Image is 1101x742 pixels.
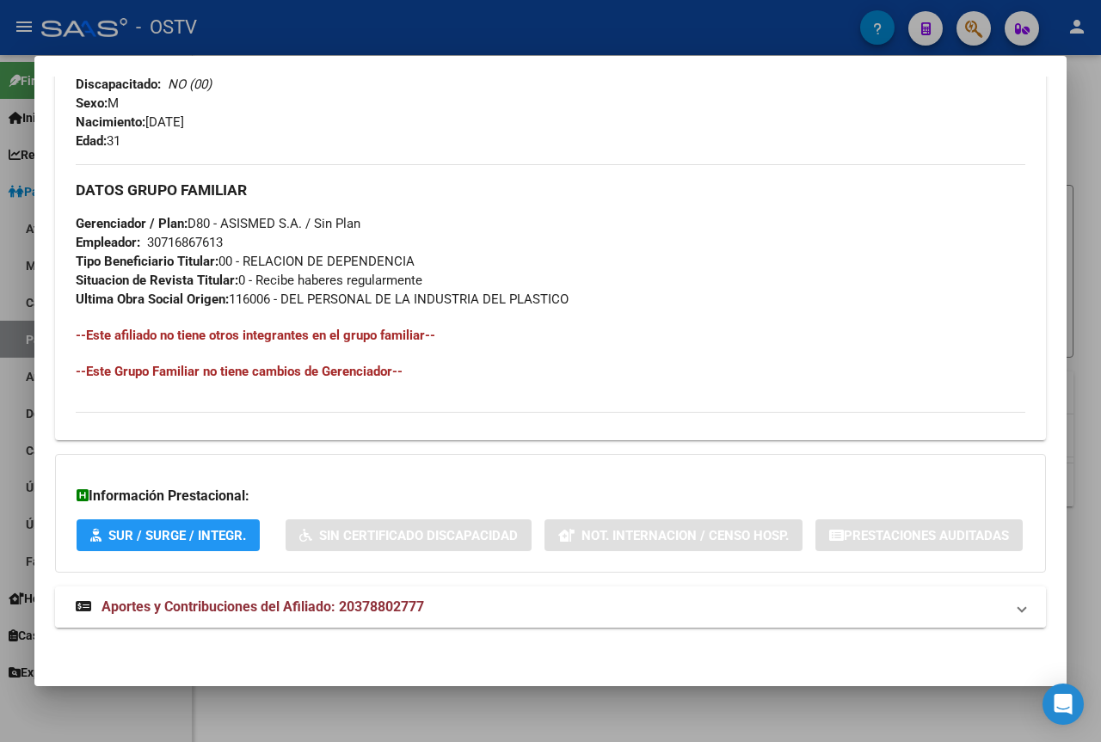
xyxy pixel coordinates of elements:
[76,326,1025,345] h4: --Este afiliado no tiene otros integrantes en el grupo familiar--
[76,273,422,288] span: 0 - Recibe haberes regularmente
[55,586,1046,628] mat-expansion-panel-header: Aportes y Contribuciones del Afiliado: 20378802777
[168,77,212,92] i: NO (00)
[76,362,1025,381] h4: --Este Grupo Familiar no tiene cambios de Gerenciador--
[108,528,246,543] span: SUR / SURGE / INTEGR.
[319,528,518,543] span: Sin Certificado Discapacidad
[101,598,424,615] span: Aportes y Contribuciones del Afiliado: 20378802777
[76,114,145,130] strong: Nacimiento:
[76,216,188,231] strong: Gerenciador / Plan:
[76,114,184,130] span: [DATE]
[76,95,108,111] strong: Sexo:
[581,528,789,543] span: Not. Internacion / Censo Hosp.
[76,254,415,269] span: 00 - RELACION DE DEPENDENCIA
[76,216,360,231] span: D80 - ASISMED S.A. / Sin Plan
[76,273,238,288] strong: Situacion de Revista Titular:
[844,528,1009,543] span: Prestaciones Auditadas
[286,519,532,551] button: Sin Certificado Discapacidad
[76,181,1025,199] h3: DATOS GRUPO FAMILIAR
[76,235,140,250] strong: Empleador:
[76,254,218,269] strong: Tipo Beneficiario Titular:
[76,95,119,111] span: M
[76,133,107,149] strong: Edad:
[76,77,161,92] strong: Discapacitado:
[76,133,120,149] span: 31
[77,519,260,551] button: SUR / SURGE / INTEGR.
[76,291,569,307] span: 116006 - DEL PERSONAL DE LA INDUSTRIA DEL PLASTICO
[815,519,1023,551] button: Prestaciones Auditadas
[1043,684,1084,725] div: Open Intercom Messenger
[77,486,1024,506] h3: Información Prestacional:
[76,291,229,307] strong: Ultima Obra Social Origen:
[544,519,803,551] button: Not. Internacion / Censo Hosp.
[147,233,223,252] div: 30716867613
